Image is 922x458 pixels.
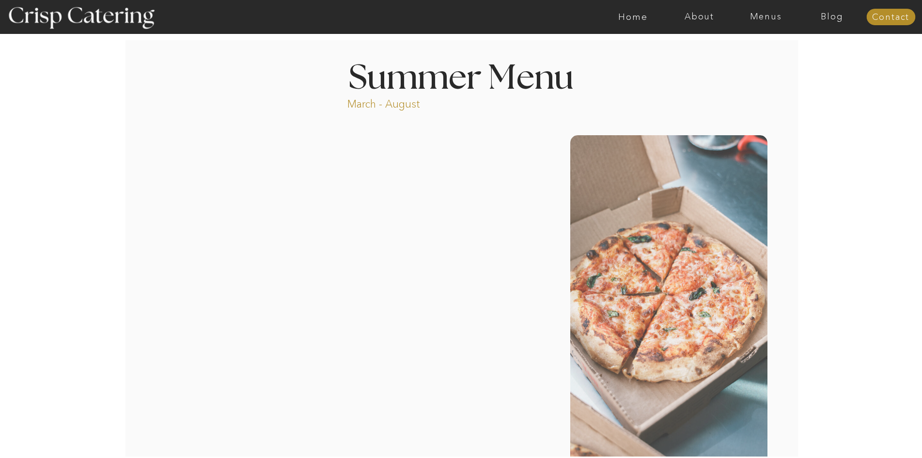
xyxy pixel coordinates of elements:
[666,12,733,22] a: About
[327,62,596,90] h1: Summer Menu
[347,97,481,108] p: March - August
[799,12,865,22] a: Blog
[733,12,799,22] a: Menus
[600,12,666,22] a: Home
[866,13,915,22] a: Contact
